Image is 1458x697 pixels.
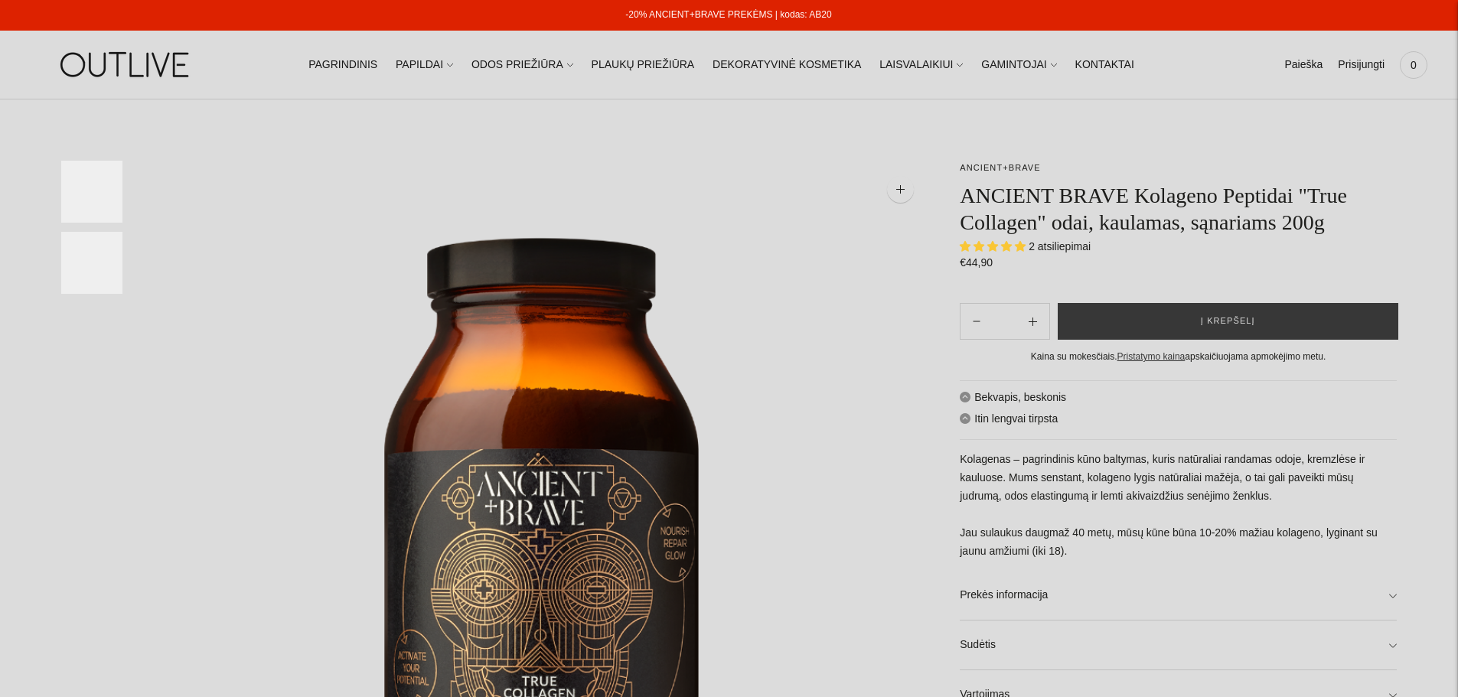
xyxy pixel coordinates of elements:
button: Į krepšelį [1058,303,1398,340]
a: Prisijungti [1338,48,1385,82]
a: Prekės informacija [960,571,1397,620]
a: ODOS PRIEŽIŪRA [471,48,573,82]
a: -20% ANCIENT+BRAVE PREKĖMS | kodas: AB20 [625,9,831,20]
a: GAMINTOJAI [981,48,1056,82]
a: Pristatymo kaina [1117,351,1186,362]
button: Subtract product quantity [1016,303,1049,340]
a: PAGRINDINIS [308,48,377,82]
span: 5.00 stars [960,240,1029,252]
span: Į krepšelį [1201,314,1255,329]
a: ANCIENT+BRAVE [960,163,1040,172]
a: DEKORATYVINĖ KOSMETIKA [713,48,861,82]
a: KONTAKTAI [1075,48,1134,82]
a: 0 [1400,48,1427,82]
a: PAPILDAI [396,48,453,82]
h1: ANCIENT BRAVE Kolageno Peptidai "True Collagen" odai, kaulamas, sąnariams 200g [960,182,1397,236]
a: LAISVALAIKIUI [879,48,963,82]
a: Paieška [1284,48,1323,82]
div: Kaina su mokesčiais. apskaičiuojama apmokėjimo metu. [960,349,1397,365]
button: Translation missing: en.general.accessibility.image_thumbail [61,161,122,223]
a: PLAUKŲ PRIEŽIŪRA [592,48,695,82]
p: Kolagenas – pagrindinis kūno baltymas, kuris natūraliai randamas odoje, kremzlėse ir kauluose. Mu... [960,451,1397,561]
span: 0 [1403,54,1424,76]
a: Sudėtis [960,620,1397,669]
input: Product quantity [993,311,1016,333]
button: Add product quantity [961,303,993,340]
span: 2 atsiliepimai [1029,240,1091,252]
span: €44,90 [960,256,993,269]
img: OUTLIVE [31,38,222,91]
button: Translation missing: en.general.accessibility.image_thumbail [61,232,122,294]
